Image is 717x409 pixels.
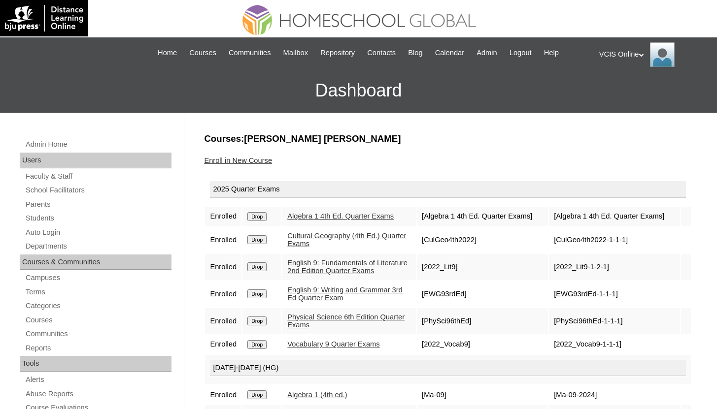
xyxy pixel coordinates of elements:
[417,227,548,253] td: [CulGeo4th2022]
[599,42,707,67] div: VCIS Online
[25,184,171,196] a: School Facilitators
[25,374,171,386] a: Alerts
[287,259,408,275] a: English 9: Fundamentals of Literature 2nd Edition Quarter Exams
[247,212,267,221] input: Drop
[25,300,171,312] a: Categories
[5,68,712,113] h3: Dashboard
[417,281,548,307] td: [EWG93rdEd]
[549,227,680,253] td: [CulGeo4th2022-1-1-1]
[367,47,396,59] span: Contacts
[472,47,502,59] a: Admin
[549,385,680,404] td: [Ma-09-2024]
[417,385,548,404] td: [Ma-09]
[25,226,171,239] a: Auto Login
[158,47,177,59] span: Home
[25,328,171,340] a: Communities
[25,198,171,211] a: Parents
[20,254,171,270] div: Courses & Communities
[20,356,171,372] div: Tools
[25,388,171,400] a: Abuse Reports
[417,254,548,280] td: [2022_Lit9]
[247,262,267,271] input: Drop
[315,47,360,59] a: Repository
[5,5,83,31] img: logo-white.png
[539,47,564,59] a: Help
[204,132,692,145] h3: Courses:[PERSON_NAME] [PERSON_NAME]
[247,340,267,349] input: Drop
[25,240,171,252] a: Departments
[210,181,686,198] div: 2025 Quarter Exams
[549,335,680,354] td: [2022_Vocab9-1-1-1]
[435,47,464,59] span: Calendar
[25,314,171,326] a: Courses
[417,335,548,354] td: [2022_Vocab9]
[205,254,241,280] td: Enrolled
[204,157,272,164] a: Enroll in New Course
[247,390,267,399] input: Drop
[205,308,241,334] td: Enrolled
[205,207,241,226] td: Enrolled
[25,342,171,354] a: Reports
[287,286,403,302] a: English 9: Writing and Grammar 3rd Ed Quarter Exam
[247,316,267,325] input: Drop
[430,47,469,59] a: Calendar
[210,360,686,377] div: [DATE]-[DATE] (HG)
[205,385,241,404] td: Enrolled
[403,47,427,59] a: Blog
[505,47,537,59] a: Logout
[549,207,680,226] td: [Algebra 1 4th Ed. Quarter Exams]
[20,153,171,168] div: Users
[287,313,405,329] a: Physical Science 6th Edition Quarter Exams
[229,47,271,59] span: Communities
[287,232,406,248] a: Cultural Geography (4th Ed.) Quarter Exams
[189,47,216,59] span: Courses
[247,235,267,244] input: Drop
[25,138,171,151] a: Admin Home
[205,227,241,253] td: Enrolled
[650,42,675,67] img: VCIS Online Admin
[549,308,680,334] td: [PhySci96thEd-1-1-1]
[477,47,497,59] span: Admin
[153,47,182,59] a: Home
[544,47,559,59] span: Help
[549,281,680,307] td: [EWG93rdEd-1-1-1]
[287,212,394,220] a: Algebra 1 4th Ed. Quarter Exams
[417,308,548,334] td: [PhySci96thEd]
[510,47,532,59] span: Logout
[25,212,171,224] a: Students
[408,47,422,59] span: Blog
[205,335,241,354] td: Enrolled
[224,47,276,59] a: Communities
[25,286,171,298] a: Terms
[287,391,347,399] a: Algebra 1 (4th ed.)
[283,47,308,59] span: Mailbox
[362,47,401,59] a: Contacts
[417,207,548,226] td: [Algebra 1 4th Ed. Quarter Exams]
[287,340,379,348] a: Vocabulary 9 Quarter Exams
[205,281,241,307] td: Enrolled
[320,47,355,59] span: Repository
[25,170,171,183] a: Faculty & Staff
[278,47,313,59] a: Mailbox
[549,254,680,280] td: [2022_Lit9-1-2-1]
[184,47,221,59] a: Courses
[25,272,171,284] a: Campuses
[247,289,267,298] input: Drop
